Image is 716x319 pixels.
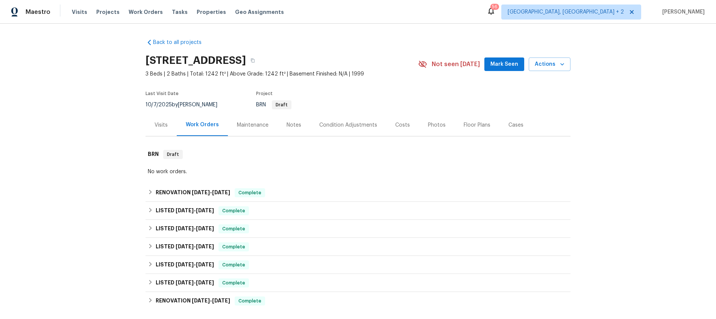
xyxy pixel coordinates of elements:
span: Complete [219,261,248,269]
span: [DATE] [176,226,194,231]
div: Condition Adjustments [319,121,377,129]
span: Maestro [26,8,50,16]
span: Work Orders [129,8,163,16]
span: Last Visit Date [146,91,179,96]
span: Complete [219,279,248,287]
span: Not seen [DATE] [432,60,480,68]
button: Mark Seen [484,57,524,71]
span: [DATE] [196,226,214,231]
span: Draft [164,151,182,158]
span: - [176,226,214,231]
div: RENOVATION [DATE]-[DATE]Complete [146,184,570,202]
span: [DATE] [196,208,214,213]
span: [DATE] [196,262,214,267]
span: [DATE] [176,262,194,267]
span: Projects [96,8,120,16]
h6: LISTED [156,206,214,215]
div: No work orders. [148,168,568,175]
div: LISTED [DATE]-[DATE]Complete [146,256,570,274]
div: LISTED [DATE]-[DATE]Complete [146,202,570,220]
span: [PERSON_NAME] [659,8,705,16]
div: Photos [428,121,446,129]
span: [DATE] [176,280,194,285]
span: - [176,280,214,285]
div: 56 [492,3,498,11]
span: [DATE] [192,298,210,303]
span: [DATE] [192,190,210,195]
div: BRN Draft [146,142,570,166]
div: Cases [508,121,523,129]
div: Costs [395,121,410,129]
span: [DATE] [176,244,194,249]
div: Work Orders [186,121,219,129]
h2: [STREET_ADDRESS] [146,57,246,64]
span: Properties [197,8,226,16]
span: 3 Beds | 2 Baths | Total: 1242 ft² | Above Grade: 1242 ft² | Basement Finished: N/A | 1999 [146,70,418,78]
span: Visits [72,8,87,16]
div: Maintenance [237,121,268,129]
h6: LISTED [156,224,214,233]
span: [DATE] [196,280,214,285]
span: - [192,298,230,303]
span: - [176,244,214,249]
div: RENOVATION [DATE]-[DATE]Complete [146,292,570,310]
h6: LISTED [156,242,214,251]
span: 10/7/2025 [146,102,172,107]
h6: BRN [148,150,159,159]
div: LISTED [DATE]-[DATE]Complete [146,220,570,238]
div: Notes [287,121,301,129]
span: [DATE] [176,208,194,213]
span: Project [256,91,273,96]
div: LISTED [DATE]-[DATE]Complete [146,274,570,292]
span: BRN [256,102,291,107]
span: Actions [535,60,564,69]
div: by [PERSON_NAME] [146,100,226,109]
div: Floor Plans [464,121,490,129]
span: - [176,262,214,267]
h6: LISTED [156,278,214,287]
span: Complete [235,189,264,197]
span: - [176,208,214,213]
div: Visits [155,121,168,129]
div: LISTED [DATE]-[DATE]Complete [146,238,570,256]
h6: LISTED [156,260,214,269]
span: Complete [235,297,264,305]
span: [DATE] [212,298,230,303]
span: Complete [219,243,248,251]
span: Tasks [172,9,188,15]
button: Copy Address [246,54,259,67]
span: [DATE] [212,190,230,195]
span: Complete [219,207,248,215]
a: Back to all projects [146,39,218,46]
h6: RENOVATION [156,188,230,197]
button: Actions [529,57,570,71]
h6: RENOVATION [156,296,230,305]
span: Mark Seen [490,60,518,69]
span: Complete [219,225,248,233]
span: Geo Assignments [235,8,284,16]
span: Draft [273,103,291,107]
span: [DATE] [196,244,214,249]
span: - [192,190,230,195]
span: [GEOGRAPHIC_DATA], [GEOGRAPHIC_DATA] + 2 [508,8,624,16]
